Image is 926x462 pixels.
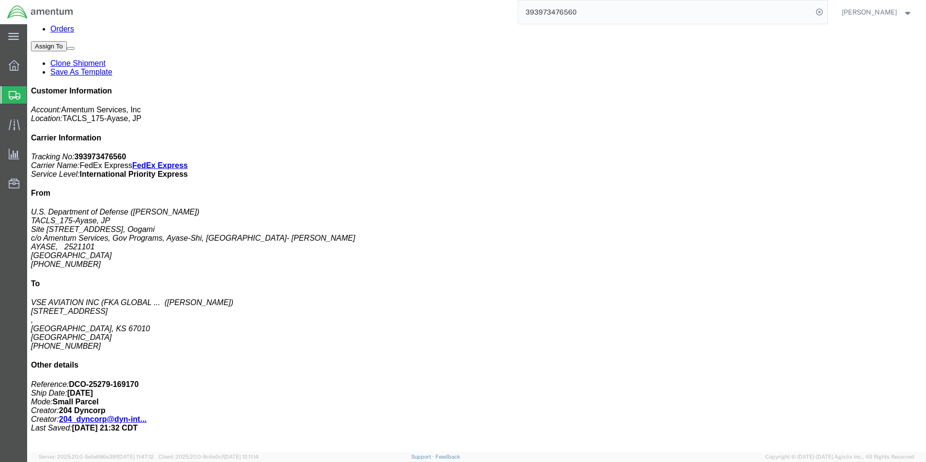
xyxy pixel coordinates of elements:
[765,453,914,461] span: Copyright © [DATE]-[DATE] Agistix Inc., All Rights Reserved
[27,24,926,452] iframe: FS Legacy Container
[518,0,813,24] input: Search for shipment number, reference number
[39,454,154,460] span: Server: 2025.20.0-5efa686e39f
[118,454,154,460] span: [DATE] 11:47:12
[842,7,897,17] span: Claudia Fernandez
[224,454,259,460] span: [DATE] 12:11:14
[411,454,435,460] a: Support
[7,5,74,19] img: logo
[158,454,259,460] span: Client: 2025.20.0-8c6e0cf
[841,6,913,18] button: [PERSON_NAME]
[435,454,460,460] a: Feedback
